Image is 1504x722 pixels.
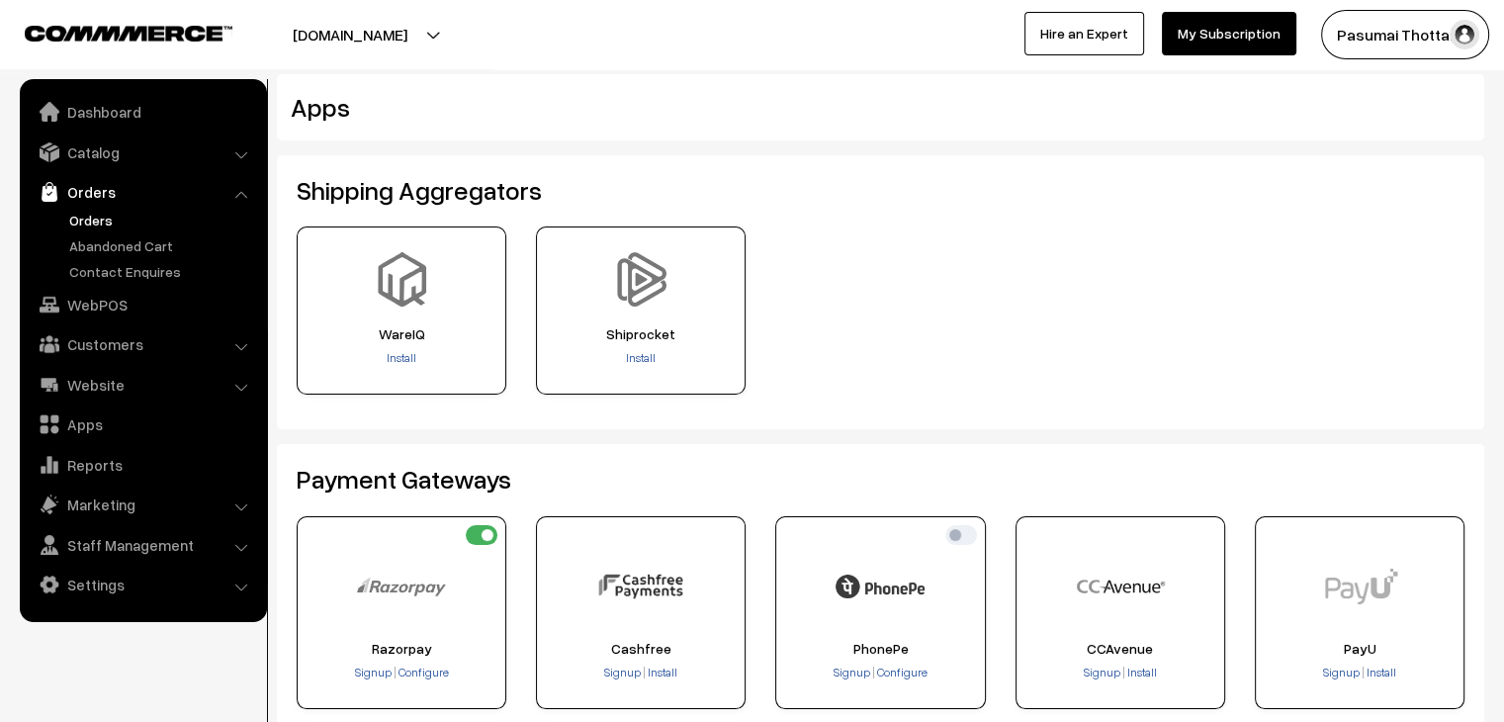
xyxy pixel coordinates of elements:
img: user [1450,20,1479,49]
button: Pasumai Thotta… [1321,10,1489,59]
span: Razorpay [304,641,499,657]
span: Shiprocket [543,326,739,342]
div: | [1022,664,1218,683]
span: PayU [1262,641,1458,657]
img: Shiprocket [614,252,668,307]
a: Install [387,350,416,365]
a: Orders [64,210,260,230]
h2: Apps [291,92,1269,123]
div: | [543,664,739,683]
a: Install [1365,665,1396,679]
a: Signup [1084,665,1122,679]
div: | [304,664,499,683]
img: COMMMERCE [25,26,232,41]
span: Signup [355,665,392,679]
a: Abandoned Cart [64,235,260,256]
a: Install [626,350,656,365]
a: Apps [25,406,260,442]
a: Marketing [25,487,260,522]
a: Orders [25,174,260,210]
a: Install [646,665,677,679]
span: Signup [1323,665,1360,679]
img: PayU [1315,542,1404,631]
button: [DOMAIN_NAME] [223,10,477,59]
span: Configure [398,665,449,679]
a: Settings [25,567,260,602]
img: WareIQ [375,252,429,307]
img: CCAvenue [1076,542,1165,631]
h2: Shipping Aggregators [297,175,1464,206]
a: Catalog [25,135,260,170]
span: Install [1127,665,1157,679]
span: Signup [1084,665,1120,679]
a: Install [1125,665,1157,679]
img: Cashfree [596,542,685,631]
img: PhonePe [836,542,925,631]
a: Signup [834,665,872,679]
h2: Payment Gateways [297,464,1464,495]
a: Website [25,367,260,403]
div: | [1262,664,1458,683]
a: Staff Management [25,527,260,563]
span: Signup [834,665,870,679]
a: My Subscription [1162,12,1296,55]
span: Install [648,665,677,679]
span: Configure [877,665,928,679]
a: Hire an Expert [1024,12,1144,55]
span: PhonePe [782,641,978,657]
span: Signup [604,665,641,679]
div: | [782,664,978,683]
a: Customers [25,326,260,362]
a: Signup [355,665,394,679]
a: WebPOS [25,287,260,322]
span: Install [1367,665,1396,679]
a: Contact Enquires [64,261,260,282]
span: WareIQ [304,326,499,342]
a: Configure [875,665,928,679]
img: Razorpay [357,542,446,631]
a: Signup [1323,665,1362,679]
a: Configure [397,665,449,679]
span: Cashfree [543,641,739,657]
a: Reports [25,447,260,483]
a: COMMMERCE [25,20,198,44]
span: CCAvenue [1022,641,1218,657]
a: Dashboard [25,94,260,130]
a: Signup [604,665,643,679]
